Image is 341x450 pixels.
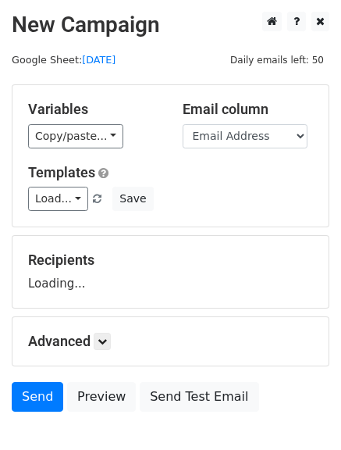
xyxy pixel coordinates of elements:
[12,12,329,38] h2: New Campaign
[140,382,258,412] a: Send Test Email
[28,164,95,180] a: Templates
[28,187,88,211] a: Load...
[82,54,115,66] a: [DATE]
[28,124,123,148] a: Copy/paste...
[28,101,159,118] h5: Variables
[67,382,136,412] a: Preview
[28,252,313,292] div: Loading...
[12,54,115,66] small: Google Sheet:
[28,333,313,350] h5: Advanced
[183,101,314,118] h5: Email column
[225,54,329,66] a: Daily emails left: 50
[112,187,153,211] button: Save
[28,252,313,269] h5: Recipients
[225,52,329,69] span: Daily emails left: 50
[12,382,63,412] a: Send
